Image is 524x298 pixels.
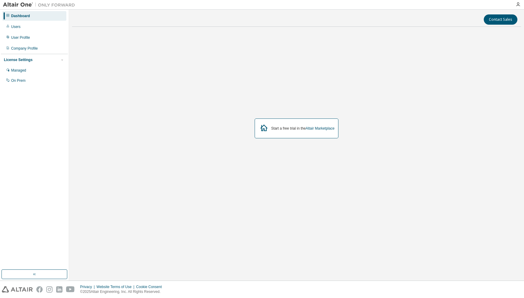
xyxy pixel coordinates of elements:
[484,14,517,25] button: Contact Sales
[11,24,20,29] div: Users
[36,286,43,293] img: facebook.svg
[80,284,96,289] div: Privacy
[11,14,30,18] div: Dashboard
[11,78,26,83] div: On Prem
[4,57,32,62] div: License Settings
[66,286,75,293] img: youtube.svg
[96,284,136,289] div: Website Terms of Use
[80,289,165,294] p: © 2025 Altair Engineering, Inc. All Rights Reserved.
[136,284,165,289] div: Cookie Consent
[271,126,335,131] div: Start a free trial in the
[11,35,30,40] div: User Profile
[11,68,26,73] div: Managed
[306,126,335,131] a: Altair Marketplace
[3,2,78,8] img: Altair One
[2,286,33,293] img: altair_logo.svg
[56,286,62,293] img: linkedin.svg
[11,46,38,51] div: Company Profile
[46,286,53,293] img: instagram.svg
